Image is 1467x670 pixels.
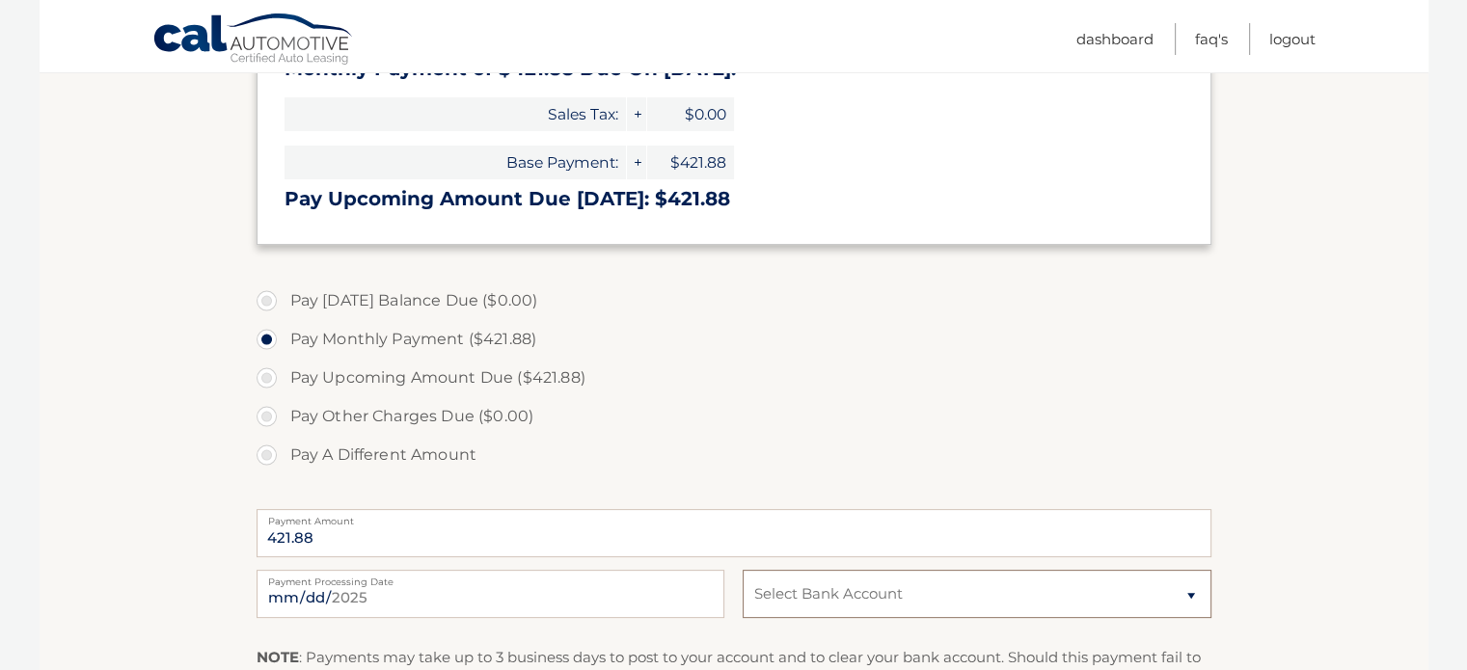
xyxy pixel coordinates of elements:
span: $421.88 [647,146,734,179]
a: Cal Automotive [152,13,355,68]
label: Pay A Different Amount [257,436,1211,474]
span: $0.00 [647,97,734,131]
span: Sales Tax: [285,97,626,131]
label: Pay Monthly Payment ($421.88) [257,320,1211,359]
a: Logout [1269,23,1316,55]
input: Payment Amount [257,509,1211,557]
a: FAQ's [1195,23,1228,55]
label: Pay Upcoming Amount Due ($421.88) [257,359,1211,397]
label: Pay Other Charges Due ($0.00) [257,397,1211,436]
span: + [627,146,646,179]
span: + [627,97,646,131]
a: Dashboard [1076,23,1154,55]
label: Pay [DATE] Balance Due ($0.00) [257,281,1211,320]
span: Base Payment: [285,146,626,179]
label: Payment Processing Date [257,570,724,585]
input: Payment Date [257,570,724,618]
h3: Pay Upcoming Amount Due [DATE]: $421.88 [285,187,1183,211]
strong: NOTE [257,648,299,666]
label: Payment Amount [257,509,1211,524]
